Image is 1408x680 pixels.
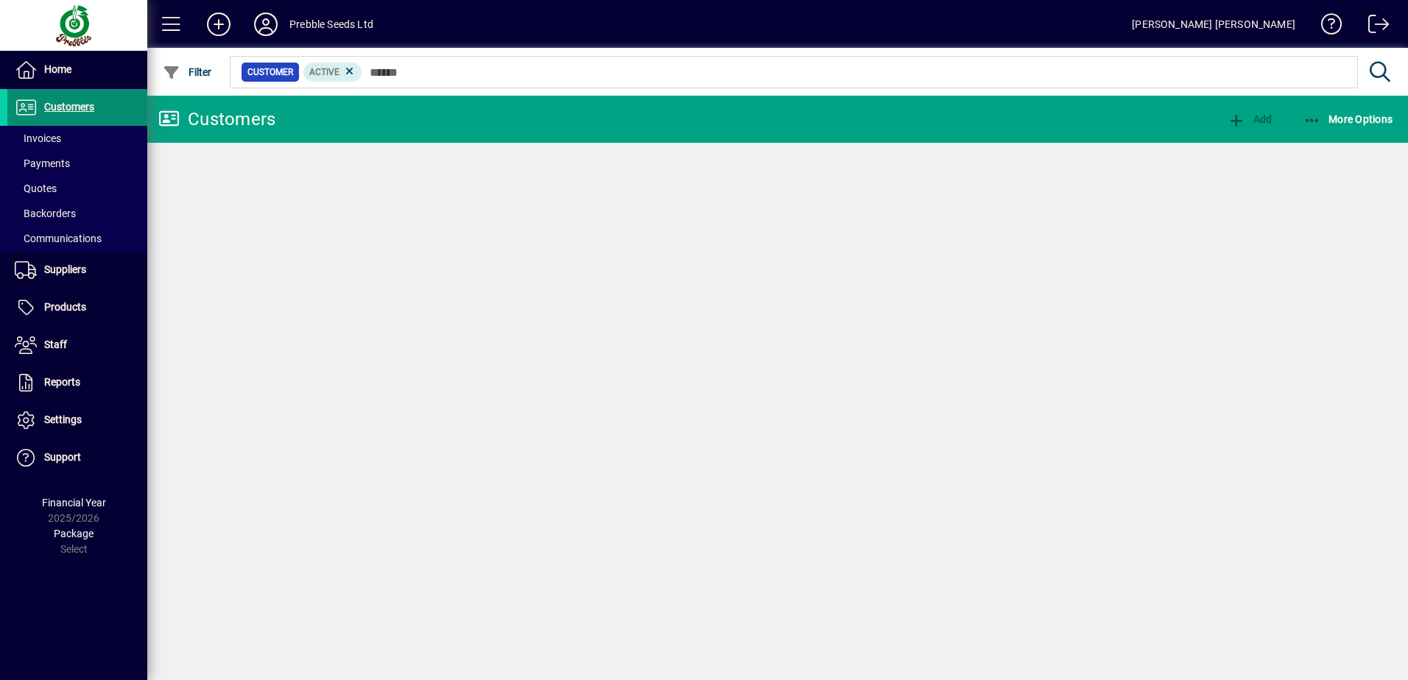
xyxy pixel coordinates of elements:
[15,208,76,219] span: Backorders
[289,13,373,36] div: Prebble Seeds Ltd
[7,126,147,151] a: Invoices
[7,289,147,326] a: Products
[7,439,147,476] a: Support
[303,63,362,82] mat-chip: Activation Status: Active
[1228,113,1272,125] span: Add
[44,339,67,350] span: Staff
[15,157,70,169] span: Payments
[7,201,147,226] a: Backorders
[44,63,71,75] span: Home
[1303,113,1393,125] span: More Options
[7,252,147,288] a: Suppliers
[309,67,339,77] span: Active
[1310,3,1342,51] a: Knowledge Base
[15,132,61,144] span: Invoices
[1132,13,1295,36] div: [PERSON_NAME] [PERSON_NAME]
[54,528,94,539] span: Package
[7,176,147,201] a: Quotes
[15,183,57,194] span: Quotes
[44,101,94,113] span: Customers
[7,226,147,251] a: Communications
[44,301,86,313] span: Products
[15,233,102,244] span: Communications
[7,364,147,401] a: Reports
[1224,106,1275,132] button: Add
[195,11,242,38] button: Add
[44,451,81,463] span: Support
[42,497,106,509] span: Financial Year
[242,11,289,38] button: Profile
[1357,3,1390,51] a: Logout
[158,107,275,131] div: Customers
[7,52,147,88] a: Home
[7,151,147,176] a: Payments
[7,327,147,364] a: Staff
[44,414,82,425] span: Settings
[1300,106,1397,132] button: More Options
[44,263,86,275] span: Suppliers
[44,376,80,388] span: Reports
[7,402,147,439] a: Settings
[163,66,212,78] span: Filter
[247,65,293,79] span: Customer
[159,59,216,85] button: Filter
